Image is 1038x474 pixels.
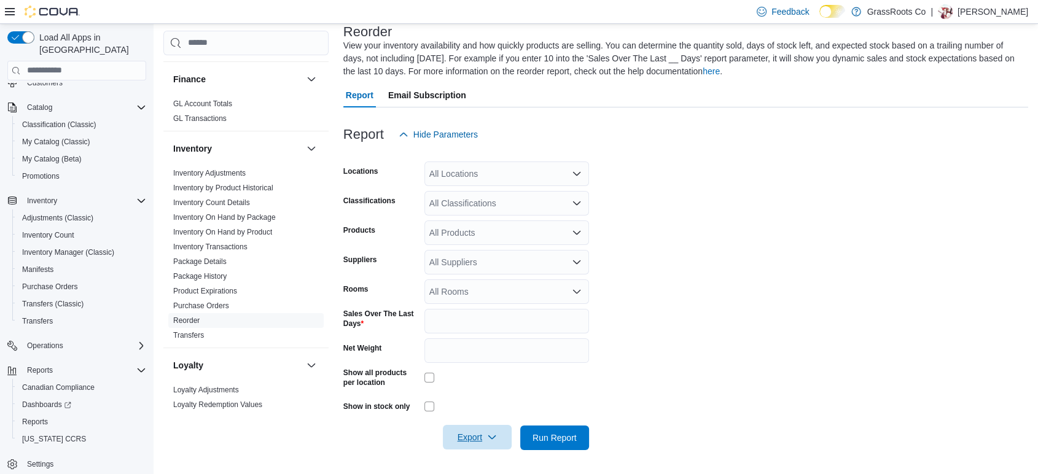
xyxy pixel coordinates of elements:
span: Inventory [27,196,57,206]
a: Reorder [173,316,200,325]
span: Customers [22,75,146,90]
span: [US_STATE] CCRS [22,434,86,444]
a: Package Details [173,257,227,266]
span: Inventory Manager (Classic) [17,245,146,260]
button: Classification (Classic) [12,116,151,133]
span: Reports [22,363,146,378]
button: Export [443,425,512,449]
span: Adjustments (Classic) [17,211,146,225]
div: Inventory [163,166,329,348]
span: Feedback [771,6,809,18]
button: My Catalog (Beta) [12,150,151,168]
button: Open list of options [572,169,582,179]
a: Loyalty Adjustments [173,386,239,394]
span: Inventory Adjustments [173,168,246,178]
button: Open list of options [572,198,582,208]
button: Purchase Orders [12,278,151,295]
a: Transfers (Classic) [17,297,88,311]
span: Adjustments (Classic) [22,213,93,223]
a: Inventory Count [17,228,79,243]
span: GL Transactions [173,114,227,123]
span: Report [346,83,373,107]
a: GL Account Totals [173,99,232,108]
button: Inventory [2,192,151,209]
h3: Report [343,127,384,142]
span: Transfers [173,330,204,340]
label: Locations [343,166,378,176]
p: | [931,4,933,19]
button: Reports [2,362,151,379]
span: Hide Parameters [413,128,478,141]
h3: Loyalty [173,359,203,371]
label: Classifications [343,196,396,206]
button: Open list of options [572,287,582,297]
button: [US_STATE] CCRS [12,430,151,448]
label: Suppliers [343,255,377,265]
span: Reports [27,365,53,375]
span: Customers [27,78,63,88]
a: My Catalog (Beta) [17,152,87,166]
span: Purchase Orders [17,279,146,294]
a: My Catalog (Classic) [17,134,95,149]
button: Transfers (Classic) [12,295,151,313]
span: Promotions [17,169,146,184]
span: GL Account Totals [173,99,232,109]
span: Classification (Classic) [22,120,96,130]
img: Cova [25,6,80,18]
a: Canadian Compliance [17,380,100,395]
span: Inventory Count Details [173,198,250,208]
button: Finance [304,72,319,87]
span: Inventory by Product Historical [173,183,273,193]
a: Inventory On Hand by Product [173,228,272,236]
button: Settings [2,455,151,473]
a: Adjustments (Classic) [17,211,98,225]
a: Package History [173,272,227,281]
a: Inventory On Hand by Package [173,213,276,222]
span: Product Expirations [173,286,237,296]
span: Reports [17,414,146,429]
span: Package Details [173,257,227,266]
button: Loyalty [173,359,302,371]
button: Inventory Count [12,227,151,244]
label: Products [343,225,375,235]
a: Dashboards [17,397,76,412]
button: Hide Parameters [394,122,483,147]
a: [US_STATE] CCRS [17,432,91,446]
span: Loyalty Adjustments [173,385,239,395]
span: My Catalog (Classic) [22,137,90,147]
a: Reports [17,414,53,429]
a: Loyalty Redemption Values [173,400,262,409]
div: Dave Jones [938,4,953,19]
span: Manifests [22,265,53,274]
span: Settings [22,456,146,472]
span: Run Report [533,432,577,444]
div: Loyalty [163,383,329,417]
h3: Reorder [343,25,392,39]
span: My Catalog (Beta) [17,152,146,166]
span: Washington CCRS [17,432,146,446]
a: Inventory by Product Historical [173,184,273,192]
span: Dashboards [22,400,71,410]
span: Export [450,425,504,449]
div: Finance [163,96,329,131]
button: Loyalty [304,358,319,373]
span: Canadian Compliance [17,380,146,395]
button: Reports [22,363,58,378]
span: Classification (Classic) [17,117,146,132]
span: Purchase Orders [22,282,78,292]
span: Inventory Transactions [173,242,248,252]
button: Customers [2,74,151,91]
span: Email Subscription [388,83,466,107]
span: Operations [22,338,146,353]
div: View your inventory availability and how quickly products are selling. You can determine the quan... [343,39,1022,78]
span: Operations [27,341,63,351]
h3: Finance [173,73,206,85]
span: Catalog [27,103,52,112]
label: Rooms [343,284,369,294]
button: Inventory [173,142,302,155]
span: Transfers [22,316,53,326]
span: Dashboards [17,397,146,412]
